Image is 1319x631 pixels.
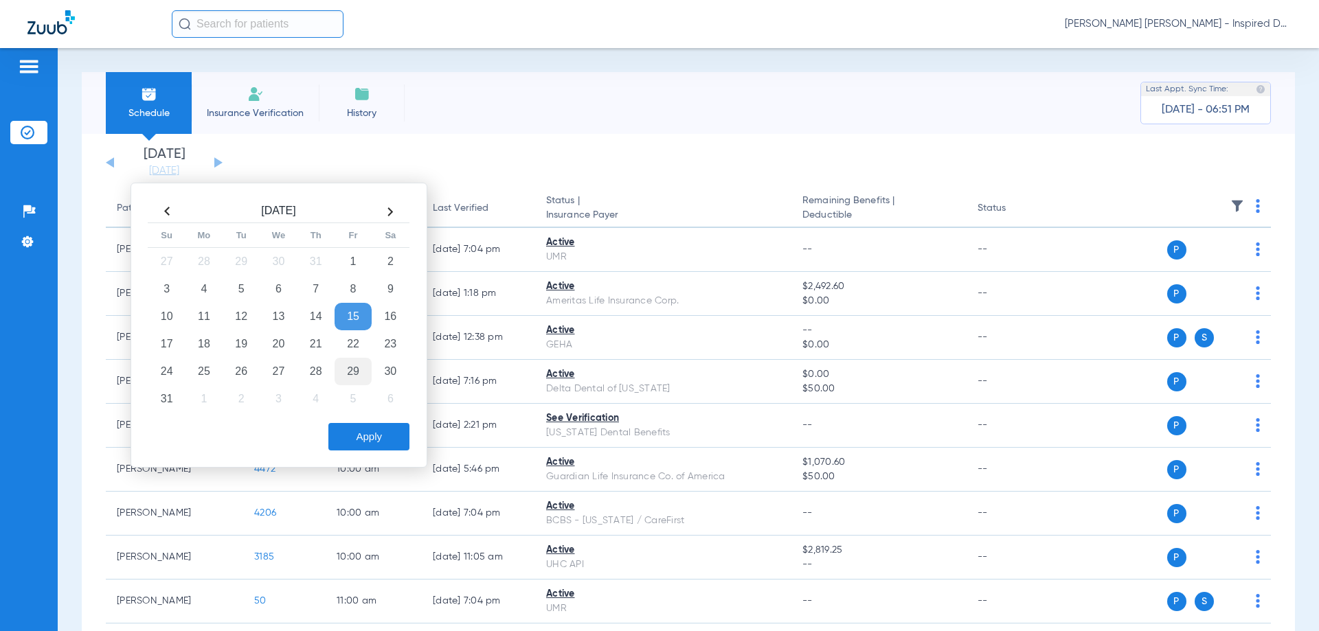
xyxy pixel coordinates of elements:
span: P [1167,592,1186,611]
div: See Verification [546,411,780,426]
img: group-dot-blue.svg [1256,594,1260,608]
td: [DATE] 7:04 PM [422,228,535,272]
td: [DATE] 5:46 PM [422,448,535,492]
span: -- [802,596,813,606]
img: group-dot-blue.svg [1256,374,1260,388]
span: P [1167,416,1186,435]
td: [DATE] 7:16 PM [422,360,535,404]
img: group-dot-blue.svg [1256,286,1260,300]
img: group-dot-blue.svg [1256,330,1260,344]
td: [PERSON_NAME] [106,580,243,623]
img: filter.svg [1230,199,1244,213]
span: 50 [254,596,267,606]
span: Insurance Verification [202,106,308,120]
img: hamburger-icon [18,58,40,75]
td: [DATE] 1:18 PM [422,272,535,316]
th: Status | [535,190,791,228]
div: Delta Dental of [US_STATE] [546,382,780,396]
div: GEHA [546,338,780,352]
td: 10:00 AM [326,448,422,492]
td: [PERSON_NAME] [106,492,243,536]
span: P [1167,504,1186,523]
div: BCBS - [US_STATE] / CareFirst [546,514,780,528]
img: group-dot-blue.svg [1256,242,1260,256]
th: [DATE] [185,200,372,223]
div: UHC API [546,558,780,572]
td: [DATE] 11:05 AM [422,536,535,580]
span: 4472 [254,464,275,474]
span: $0.00 [802,294,955,308]
input: Search for patients [172,10,343,38]
span: P [1167,460,1186,479]
span: S [1195,592,1214,611]
img: group-dot-blue.svg [1256,506,1260,520]
td: 10:00 AM [326,492,422,536]
img: group-dot-blue.svg [1256,462,1260,476]
button: Apply [328,423,409,450]
span: S [1195,328,1214,347]
div: Patient Name [117,201,177,216]
span: $2,819.25 [802,543,955,558]
div: Ameritas Life Insurance Corp. [546,294,780,308]
td: [DATE] 12:38 PM [422,316,535,360]
span: -- [802,323,955,338]
div: Active [546,499,780,514]
img: Zuub Logo [27,10,75,34]
span: Last Appt. Sync Time: [1146,82,1228,96]
div: UMR [546,250,780,264]
span: -- [802,508,813,518]
span: Deductible [802,208,955,222]
img: Search Icon [179,18,191,30]
td: -- [967,272,1059,316]
th: Remaining Benefits | [791,190,966,228]
span: P [1167,284,1186,303]
span: $0.00 [802,367,955,382]
td: -- [967,228,1059,272]
td: -- [967,316,1059,360]
td: 10:00 AM [326,536,422,580]
span: [PERSON_NAME] [PERSON_NAME] - Inspired Dental [1065,17,1292,31]
td: -- [967,360,1059,404]
span: 3185 [254,552,274,562]
div: Patient Name [117,201,232,216]
img: group-dot-blue.svg [1256,418,1260,432]
div: Guardian Life Insurance Co. of America [546,470,780,484]
span: Schedule [116,106,181,120]
td: [DATE] 7:04 PM [422,492,535,536]
th: Status [967,190,1059,228]
td: -- [967,580,1059,623]
div: Active [546,455,780,470]
span: P [1167,548,1186,567]
div: Active [546,236,780,250]
span: $0.00 [802,338,955,352]
td: [DATE] 2:21 PM [422,404,535,448]
span: Insurance Payer [546,208,780,222]
span: [DATE] - 06:51 PM [1162,103,1250,117]
div: UMR [546,601,780,616]
span: P [1167,240,1186,260]
span: P [1167,328,1186,347]
span: -- [802,420,813,430]
span: $50.00 [802,470,955,484]
img: group-dot-blue.svg [1256,199,1260,213]
td: 11:00 AM [326,580,422,623]
div: [US_STATE] Dental Benefits [546,426,780,440]
img: Manual Insurance Verification [247,86,264,102]
img: Schedule [141,86,157,102]
td: [DATE] 7:04 PM [422,580,535,623]
img: group-dot-blue.svg [1256,550,1260,564]
div: Active [546,587,780,601]
span: 4206 [254,508,276,518]
span: $1,070.60 [802,455,955,470]
img: last sync help info [1256,84,1265,94]
a: [DATE] [123,164,205,178]
span: -- [802,558,955,572]
td: -- [967,448,1059,492]
td: [PERSON_NAME] [106,448,243,492]
td: -- [967,536,1059,580]
div: Last Verified [433,201,488,216]
td: -- [967,404,1059,448]
div: Active [546,279,780,294]
div: Active [546,323,780,338]
div: Active [546,367,780,382]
